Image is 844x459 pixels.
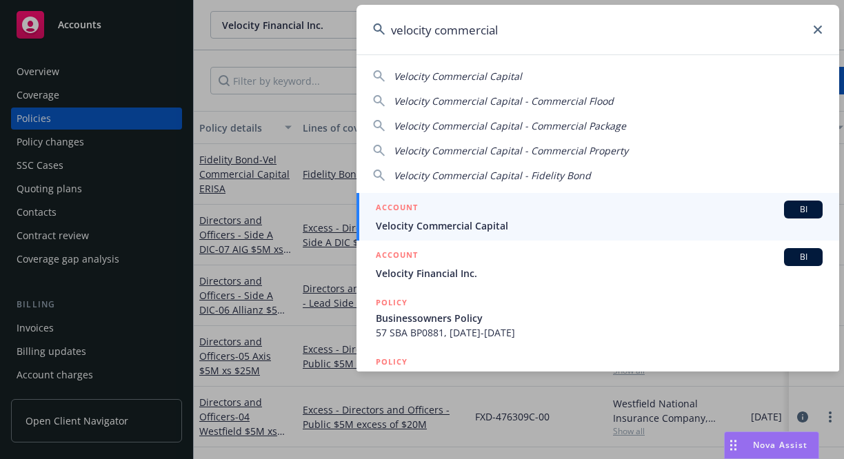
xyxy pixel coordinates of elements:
button: Nova Assist [724,431,819,459]
span: Velocity Financial Inc. [376,266,823,280]
span: Velocity Commercial Capital - Fidelity Bond [394,169,591,182]
h5: ACCOUNT [376,201,418,217]
h5: POLICY [376,296,408,309]
span: Velocity Commercial Capital [376,218,823,233]
h5: POLICY [376,355,408,369]
span: Businessowners Policy [376,311,823,325]
span: BI [790,251,817,263]
a: POLICYREO Property [356,347,839,407]
span: 57 SBA BP0881, [DATE]-[DATE] [376,325,823,340]
a: ACCOUNTBIVelocity Financial Inc. [356,241,839,288]
a: ACCOUNTBIVelocity Commercial Capital [356,193,839,241]
span: Velocity Commercial Capital - Commercial Property [394,144,628,157]
span: Nova Assist [753,439,807,451]
span: Velocity Commercial Capital - Commercial Flood [394,94,614,108]
div: Drag to move [725,432,742,458]
span: REO Property [376,370,823,385]
span: Velocity Commercial Capital - Commercial Package [394,119,626,132]
input: Search... [356,5,839,54]
span: BI [790,203,817,216]
a: POLICYBusinessowners Policy57 SBA BP0881, [DATE]-[DATE] [356,288,839,347]
span: Velocity Commercial Capital [394,70,522,83]
h5: ACCOUNT [376,248,418,265]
